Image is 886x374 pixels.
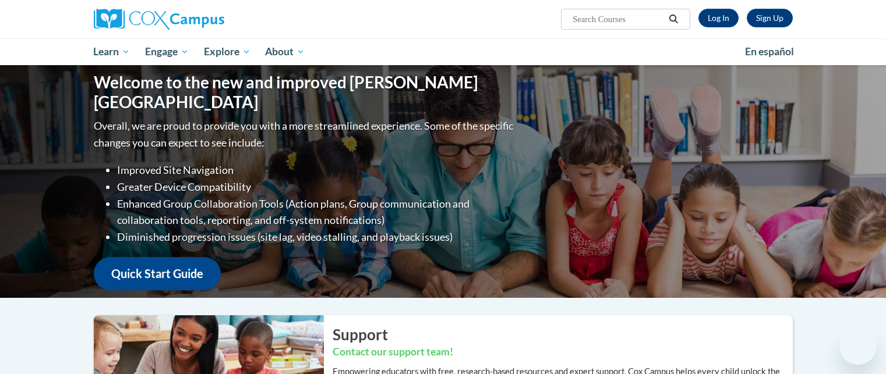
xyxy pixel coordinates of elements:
h2: Support [333,324,793,345]
button: Search [665,12,682,26]
p: Overall, we are proud to provide you with a more streamlined experience. Some of the specific cha... [94,117,516,151]
a: About [257,38,312,65]
li: Improved Site Navigation [117,162,516,179]
li: Enhanced Group Collaboration Tools (Action plans, Group communication and collaboration tools, re... [117,195,516,229]
iframe: Button to launch messaging window [839,327,877,365]
a: En español [737,40,802,64]
span: Explore [204,45,250,59]
div: Main menu [76,38,810,65]
a: Register [747,9,793,27]
h1: Welcome to the new and improved [PERSON_NAME][GEOGRAPHIC_DATA] [94,73,516,112]
a: Quick Start Guide [94,257,221,290]
a: Engage [137,38,196,65]
img: Cox Campus [94,9,224,30]
input: Search Courses [571,12,665,26]
a: Explore [196,38,258,65]
li: Diminished progression issues (site lag, video stalling, and playback issues) [117,229,516,245]
h3: Contact our support team! [333,345,793,359]
span: En español [745,45,794,58]
span: Engage [145,45,189,59]
span: Learn [93,45,130,59]
a: Cox Campus [94,9,315,30]
li: Greater Device Compatibility [117,179,516,195]
a: Learn [86,38,138,65]
span: About [265,45,305,59]
a: Log In [698,9,739,27]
